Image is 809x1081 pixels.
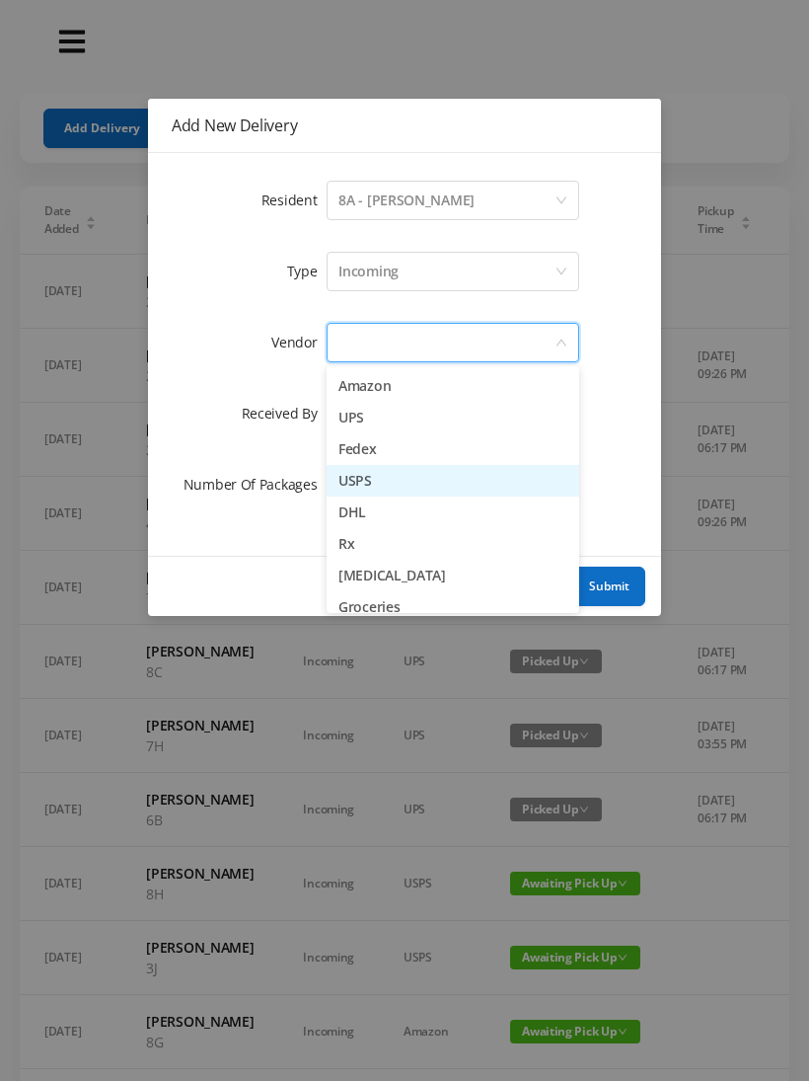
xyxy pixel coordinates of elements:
[184,475,328,494] label: Number Of Packages
[327,433,579,465] li: Fedex
[327,370,579,402] li: Amazon
[242,404,328,423] label: Received By
[327,591,579,623] li: Groceries
[573,567,645,606] button: Submit
[338,253,399,290] div: Incoming
[327,402,579,433] li: UPS
[327,497,579,528] li: DHL
[271,333,327,351] label: Vendor
[338,182,475,219] div: 8A - Rebecca Levinsky
[261,191,328,209] label: Resident
[555,266,567,279] i: icon: down
[287,262,328,280] label: Type
[327,465,579,497] li: USPS
[327,560,579,591] li: [MEDICAL_DATA]
[172,115,637,136] div: Add New Delivery
[172,177,637,508] form: Add New Delivery
[555,337,567,350] i: icon: down
[555,194,567,208] i: icon: down
[327,528,579,560] li: Rx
